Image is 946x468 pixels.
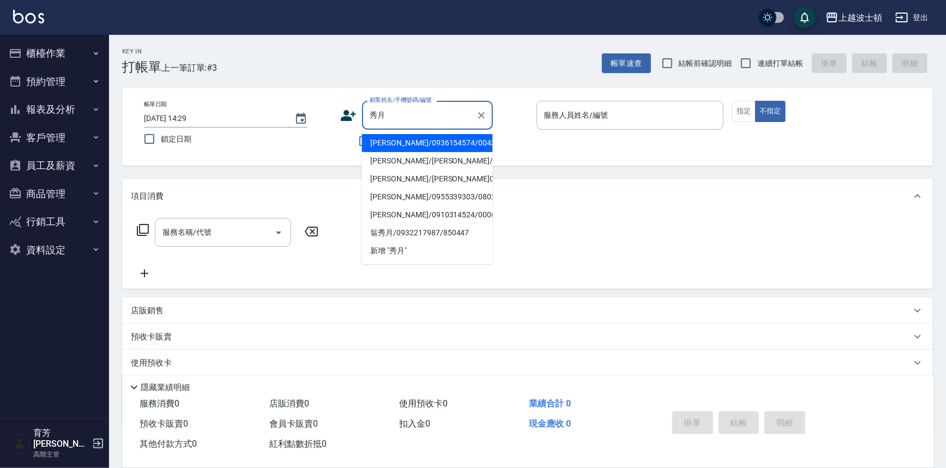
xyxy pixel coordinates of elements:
div: 上越波士頓 [839,11,882,25]
button: 登出 [891,8,933,28]
button: Choose date, selected date is 2025-09-10 [288,106,314,132]
span: 其他付款方式 0 [140,439,197,449]
button: save [794,7,816,28]
button: 櫃檯作業 [4,39,105,68]
h5: 育芳[PERSON_NAME] [33,428,89,449]
button: 不指定 [755,101,786,122]
span: 上一筆訂單:#3 [161,61,218,75]
span: 連續打單結帳 [757,58,803,69]
p: 使用預收卡 [131,357,172,369]
p: 預收卡販賣 [131,331,172,343]
img: Person [9,433,31,454]
p: 店販銷售 [131,305,164,317]
li: [PERSON_NAME]/0936154574/00430 [362,134,493,152]
button: 上越波士頓 [821,7,887,29]
div: 使用預收卡 [122,350,933,376]
li: 新增 "秀月" [362,242,493,260]
li: [PERSON_NAME]/[PERSON_NAME]001577/001577 [362,170,493,188]
p: 隱藏業績明細 [141,382,190,393]
label: 帳單日期 [144,100,167,108]
span: 店販消費 0 [269,398,309,409]
div: 預收卡販賣 [122,324,933,350]
li: [PERSON_NAME]/[PERSON_NAME]/430 [362,152,493,170]
label: 顧客姓名/手機號碼/編號 [370,96,432,104]
li: [PERSON_NAME]/0910314524/000669 [362,206,493,224]
button: 行銷工具 [4,208,105,236]
span: 會員卡販賣 0 [269,418,318,429]
span: 業績合計 0 [529,398,571,409]
button: 商品管理 [4,180,105,208]
img: Logo [13,10,44,23]
button: Open [270,224,287,241]
input: YYYY/MM/DD hh:mm [144,110,284,127]
button: 資料設定 [4,236,105,264]
p: 項目消費 [131,191,164,202]
div: 項目消費 [122,179,933,214]
button: 員工及薪資 [4,151,105,180]
span: 預收卡販賣 0 [140,418,188,429]
li: 翁秀月/0932217987/850447 [362,224,493,242]
p: 高階主管 [33,449,89,459]
button: Clear [474,108,489,123]
button: 指定 [732,101,756,122]
span: 現金應收 0 [529,418,571,429]
button: 預約管理 [4,68,105,96]
h2: Key In [122,48,161,55]
span: 結帳前確認明細 [679,58,732,69]
span: 扣入金 0 [399,418,430,429]
button: 報表及分析 [4,95,105,124]
button: 客戶管理 [4,124,105,152]
span: 服務消費 0 [140,398,179,409]
span: 鎖定日期 [161,133,191,145]
li: [PERSON_NAME]/0955339303/080207 [362,188,493,206]
h3: 打帳單 [122,59,161,75]
button: 帳單速查 [602,53,651,74]
span: 使用預收卡 0 [399,398,448,409]
span: 紅利點數折抵 0 [269,439,327,449]
div: 店販銷售 [122,297,933,324]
